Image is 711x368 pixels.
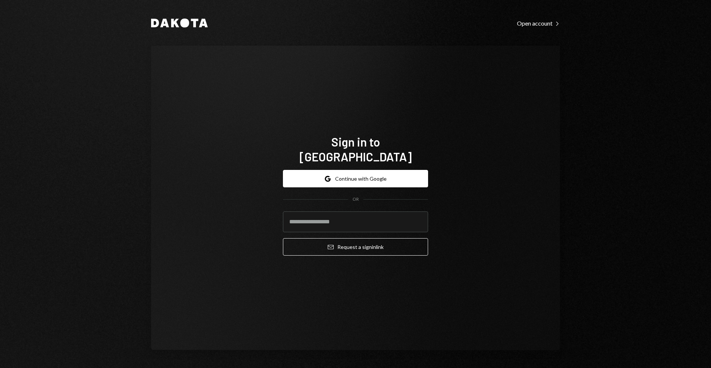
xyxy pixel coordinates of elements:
div: Open account [517,20,560,27]
div: OR [353,196,359,203]
button: Continue with Google [283,170,428,187]
h1: Sign in to [GEOGRAPHIC_DATA] [283,134,428,164]
button: Request a signinlink [283,238,428,256]
a: Open account [517,19,560,27]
